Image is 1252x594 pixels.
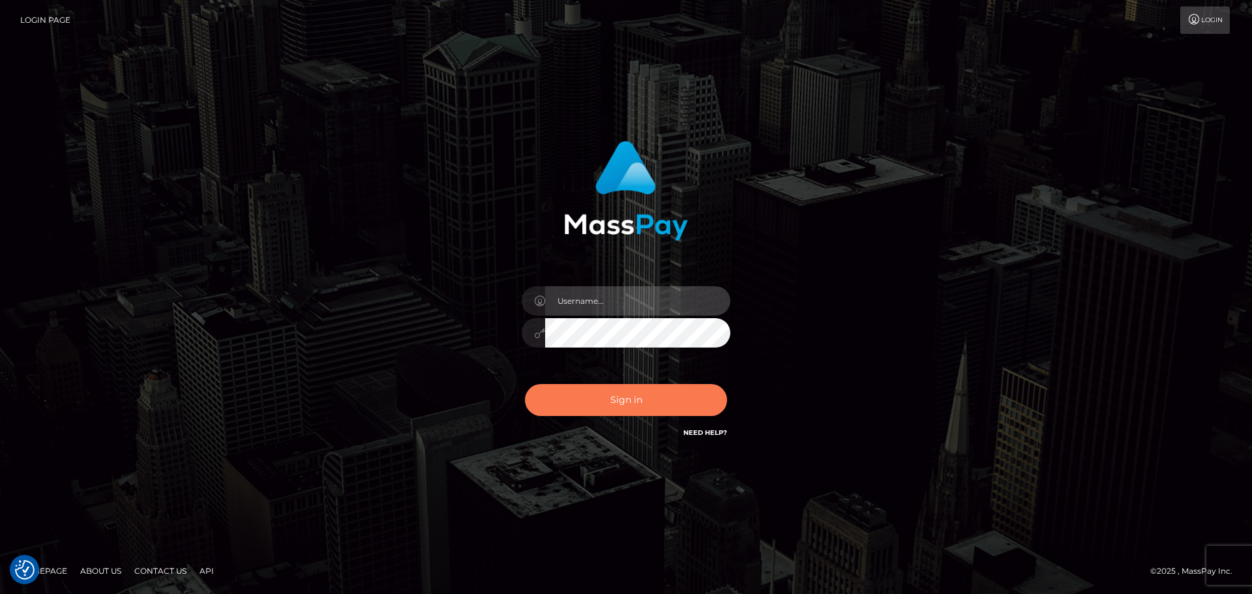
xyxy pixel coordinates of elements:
button: Consent Preferences [15,560,35,580]
a: Contact Us [129,561,192,581]
a: Login [1180,7,1230,34]
button: Sign in [525,384,727,416]
a: API [194,561,219,581]
div: © 2025 , MassPay Inc. [1150,564,1242,578]
input: Username... [545,286,730,316]
a: Login Page [20,7,70,34]
a: About Us [75,561,127,581]
a: Need Help? [683,428,727,437]
img: MassPay Login [564,141,688,241]
a: Homepage [14,561,72,581]
img: Revisit consent button [15,560,35,580]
